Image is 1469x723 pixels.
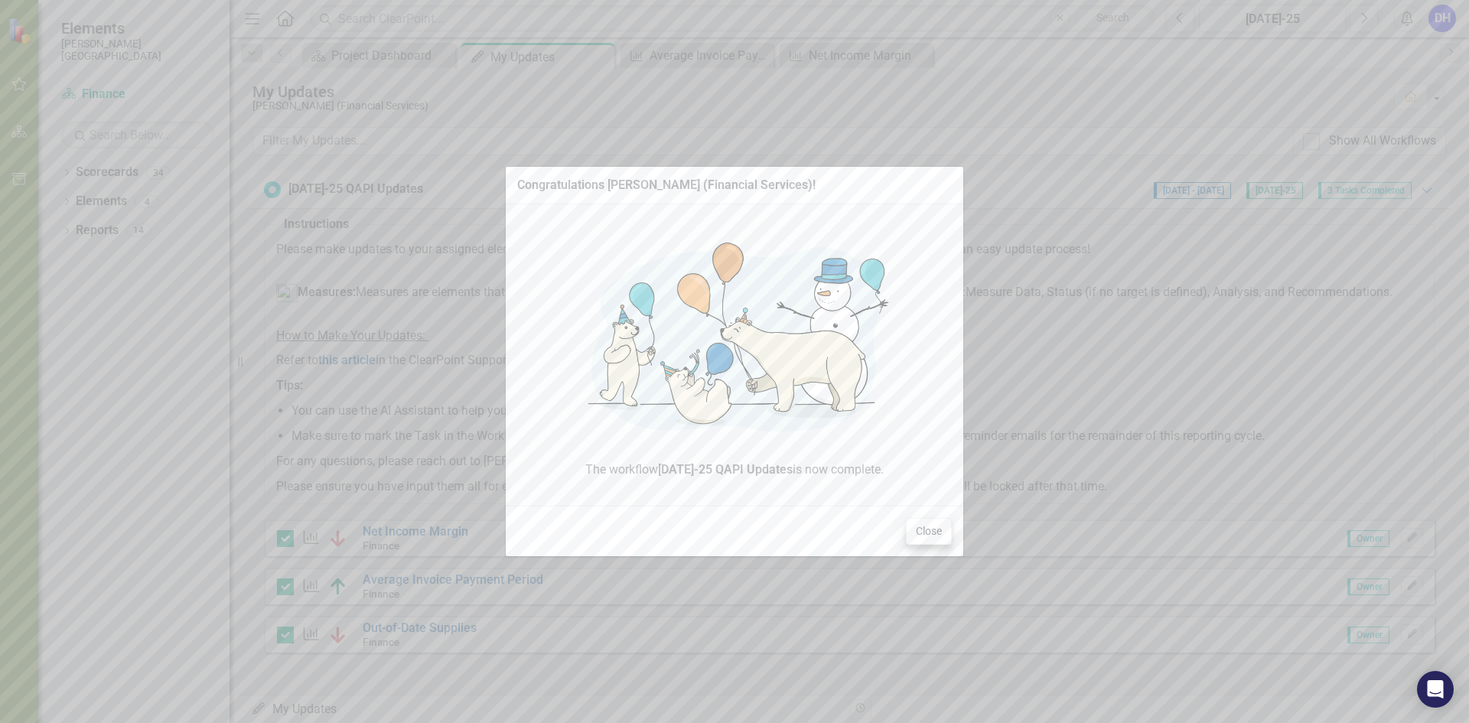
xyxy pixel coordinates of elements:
[517,178,816,192] div: Congratulations [PERSON_NAME] (Financial Services)!
[906,518,952,545] button: Close
[517,461,952,479] span: The workflow is now complete.
[1417,671,1454,708] div: Open Intercom Messenger
[658,462,793,477] strong: [DATE]-25 QAPI Updates
[561,216,908,461] img: Congratulations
